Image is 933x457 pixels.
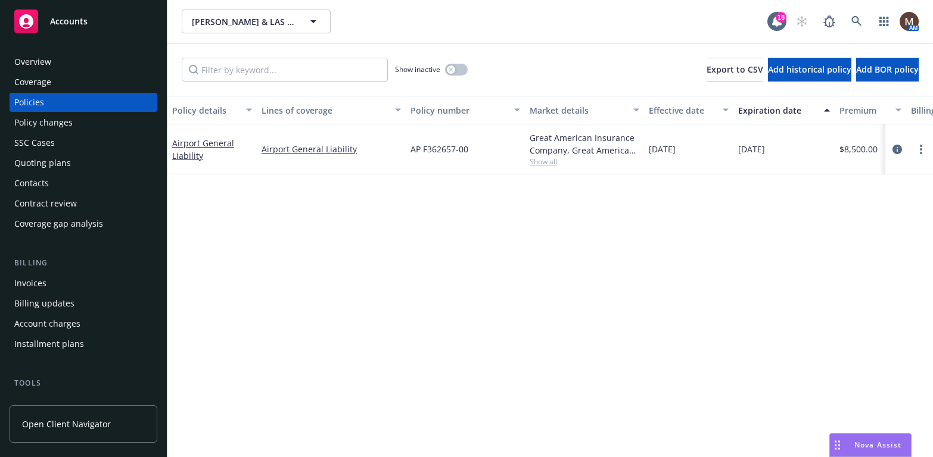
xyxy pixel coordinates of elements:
[914,142,928,156] a: more
[14,52,51,71] div: Overview
[10,154,157,173] a: Quoting plans
[649,104,716,117] div: Effective date
[768,58,851,82] button: Add historical policy
[525,96,644,124] button: Market details
[817,10,841,33] a: Report a Bug
[172,104,239,117] div: Policy details
[262,104,388,117] div: Lines of coverage
[14,334,84,353] div: Installment plans
[10,257,157,269] div: Billing
[854,440,901,450] span: Nova Assist
[10,377,157,389] div: Tools
[707,64,763,75] span: Export to CSV
[10,93,157,112] a: Policies
[257,96,406,124] button: Lines of coverage
[10,314,157,333] a: Account charges
[182,58,388,82] input: Filter by keyword...
[839,104,888,117] div: Premium
[530,132,639,156] div: Great American Insurance Company, Great American Insurance Group
[890,142,904,156] a: circleInformation
[829,433,912,457] button: Nova Assist
[14,314,80,333] div: Account charges
[10,73,157,92] a: Coverage
[644,96,733,124] button: Effective date
[830,434,845,456] div: Drag to move
[768,64,851,75] span: Add historical policy
[172,137,234,161] a: Airport General Liability
[10,394,157,413] a: Manage files
[738,143,765,155] span: [DATE]
[395,64,440,74] span: Show inactive
[14,294,74,313] div: Billing updates
[776,12,786,23] div: 18
[10,274,157,293] a: Invoices
[14,133,55,152] div: SSC Cases
[192,15,295,28] span: [PERSON_NAME] & LAS MADRONAS AVIATION LLC
[10,214,157,233] a: Coverage gap analysis
[14,214,103,233] div: Coverage gap analysis
[406,96,525,124] button: Policy number
[900,12,919,31] img: photo
[10,294,157,313] a: Billing updates
[649,143,676,155] span: [DATE]
[10,194,157,213] a: Contract review
[14,174,49,193] div: Contacts
[14,274,46,293] div: Invoices
[872,10,896,33] a: Switch app
[10,174,157,193] a: Contacts
[738,104,817,117] div: Expiration date
[14,394,65,413] div: Manage files
[845,10,869,33] a: Search
[839,143,878,155] span: $8,500.00
[835,96,906,124] button: Premium
[790,10,814,33] a: Start snowing
[530,156,639,167] span: Show all
[14,154,71,173] div: Quoting plans
[182,10,331,33] button: [PERSON_NAME] & LAS MADRONAS AVIATION LLC
[14,194,77,213] div: Contract review
[14,93,44,112] div: Policies
[10,133,157,152] a: SSC Cases
[410,143,468,155] span: AP F362657-00
[167,96,257,124] button: Policy details
[50,17,88,26] span: Accounts
[733,96,835,124] button: Expiration date
[856,58,919,82] button: Add BOR policy
[10,52,157,71] a: Overview
[530,104,626,117] div: Market details
[14,73,51,92] div: Coverage
[10,113,157,132] a: Policy changes
[707,58,763,82] button: Export to CSV
[22,418,111,430] span: Open Client Navigator
[262,143,401,155] a: Airport General Liability
[10,5,157,38] a: Accounts
[410,104,507,117] div: Policy number
[14,113,73,132] div: Policy changes
[856,64,919,75] span: Add BOR policy
[10,334,157,353] a: Installment plans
